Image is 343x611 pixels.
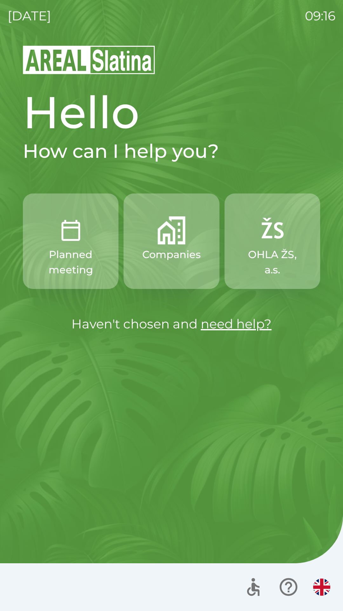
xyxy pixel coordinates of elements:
[158,216,185,244] img: 58b4041c-2a13-40f9-aad2-b58ace873f8c.png
[201,316,272,332] a: need help?
[23,314,320,334] p: Haven't chosen and
[225,193,320,289] button: OHLA ŽS, a.s.
[313,579,330,596] img: en flag
[8,6,51,25] p: [DATE]
[124,193,219,289] button: Companies
[240,247,305,277] p: OHLA ŽS, a.s.
[23,139,320,163] h2: How can I help you?
[258,216,286,244] img: 9f72f9f4-8902-46ff-b4e6-bc4241ee3c12.png
[23,193,118,289] button: Planned meeting
[23,85,320,139] h1: Hello
[23,45,320,75] img: Logo
[57,216,85,244] img: 0ea463ad-1074-4378-bee6-aa7a2f5b9440.png
[142,247,201,262] p: Companies
[305,6,335,25] p: 09:16
[38,247,103,277] p: Planned meeting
